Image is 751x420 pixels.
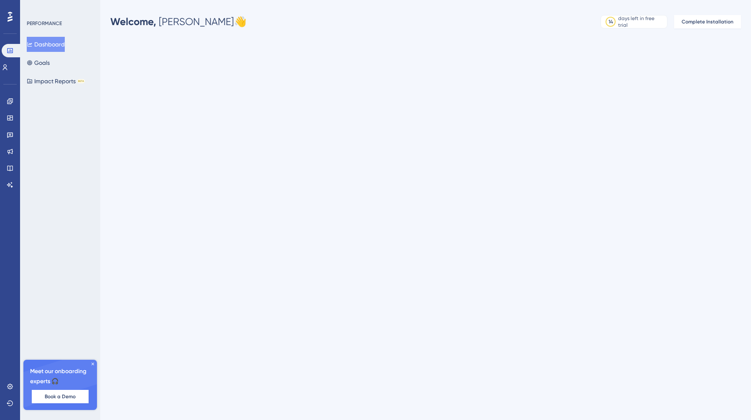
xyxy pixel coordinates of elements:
[32,390,89,403] button: Book a Demo
[45,393,76,400] span: Book a Demo
[27,20,62,27] div: PERFORMANCE
[27,55,50,70] button: Goals
[110,15,156,28] span: Welcome,
[608,18,613,25] div: 14
[27,37,65,52] button: Dashboard
[110,15,247,28] div: [PERSON_NAME] 👋
[27,74,85,89] button: Impact ReportsBETA
[30,366,90,387] span: Meet our onboarding experts 🎧
[682,18,733,25] span: Complete Installation
[674,15,741,28] button: Complete Installation
[77,79,85,83] div: BETA
[618,15,664,28] div: days left in free trial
